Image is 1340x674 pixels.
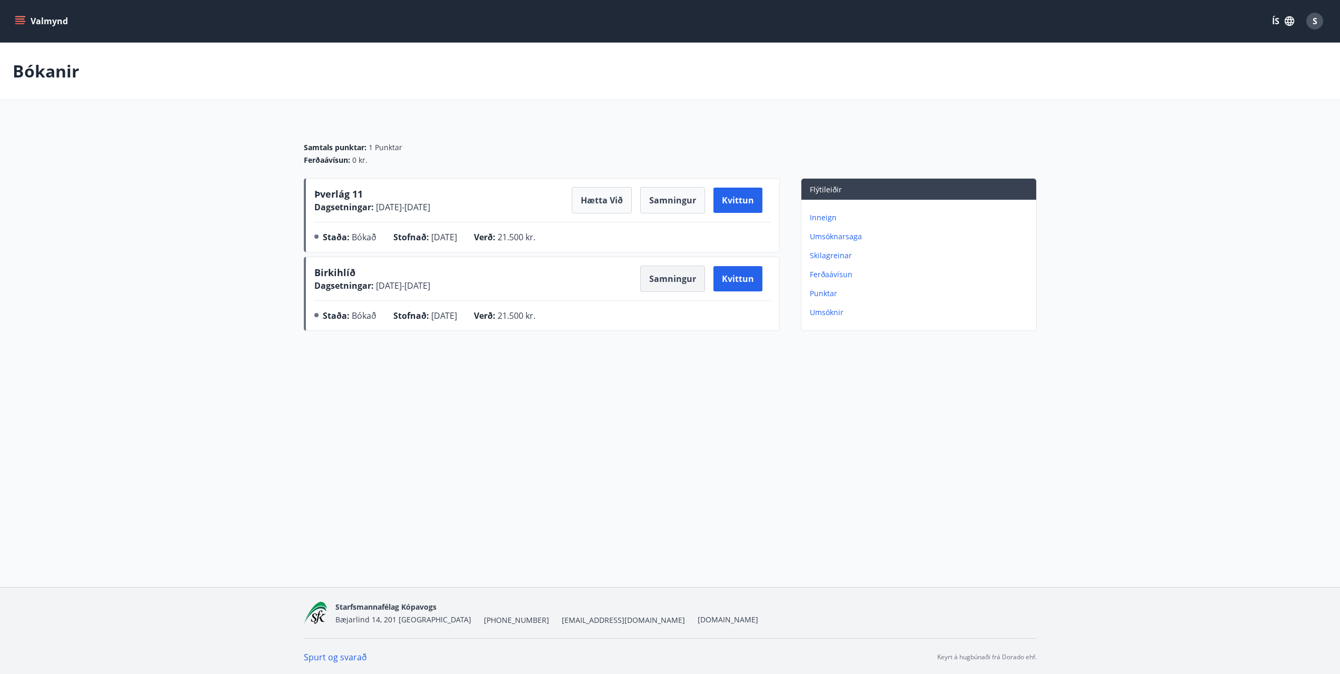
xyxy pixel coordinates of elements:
[393,231,429,243] span: Stofnað :
[498,310,535,321] span: 21.500 kr.
[352,310,376,321] span: Bókað
[810,288,1032,299] p: Punktar
[374,201,430,213] span: [DATE] - [DATE]
[1313,15,1317,27] span: S
[484,615,549,626] span: [PHONE_NUMBER]
[713,188,762,213] button: Kvittun
[562,615,685,626] span: [EMAIL_ADDRESS][DOMAIN_NAME]
[393,310,429,321] span: Stofnað :
[304,155,350,165] span: Ferðaávísun :
[810,269,1032,280] p: Ferðaávísun
[810,307,1032,318] p: Umsóknir
[572,187,632,213] button: Hætta við
[1266,12,1300,31] button: ÍS
[431,231,457,243] span: [DATE]
[498,231,535,243] span: 21.500 kr.
[352,231,376,243] span: Bókað
[314,266,355,279] span: Birkihlíð
[335,602,436,612] span: Starfsmannafélag Kópavogs
[431,310,457,321] span: [DATE]
[13,12,72,31] button: menu
[713,266,762,291] button: Kvittun
[304,602,327,624] img: x5MjQkxwhnYn6YREZUTEa9Q4KsBUeQdWGts9Dj4O.png
[352,155,368,165] span: 0 kr.
[13,60,80,83] p: Bókanir
[810,231,1032,242] p: Umsóknarsaga
[323,231,350,243] span: Staða :
[640,266,705,292] button: Samningur
[323,310,350,321] span: Staða :
[1302,8,1327,34] button: S
[474,310,495,321] span: Verð :
[937,652,1037,662] p: Keyrt á hugbúnaði frá Dorado ehf.
[369,142,402,153] span: 1 Punktar
[698,614,758,624] a: [DOMAIN_NAME]
[474,231,495,243] span: Verð :
[374,280,430,291] span: [DATE] - [DATE]
[314,188,363,200] span: Þverlág 11
[304,142,366,153] span: Samtals punktar :
[810,250,1032,261] p: Skilagreinar
[640,187,705,213] button: Samningur
[304,651,367,663] a: Spurt og svarað
[810,184,842,194] span: Flýtileiðir
[810,212,1032,223] p: Inneign
[335,614,471,624] span: Bæjarlind 14, 201 [GEOGRAPHIC_DATA]
[314,201,374,213] span: Dagsetningar :
[314,280,374,291] span: Dagsetningar :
